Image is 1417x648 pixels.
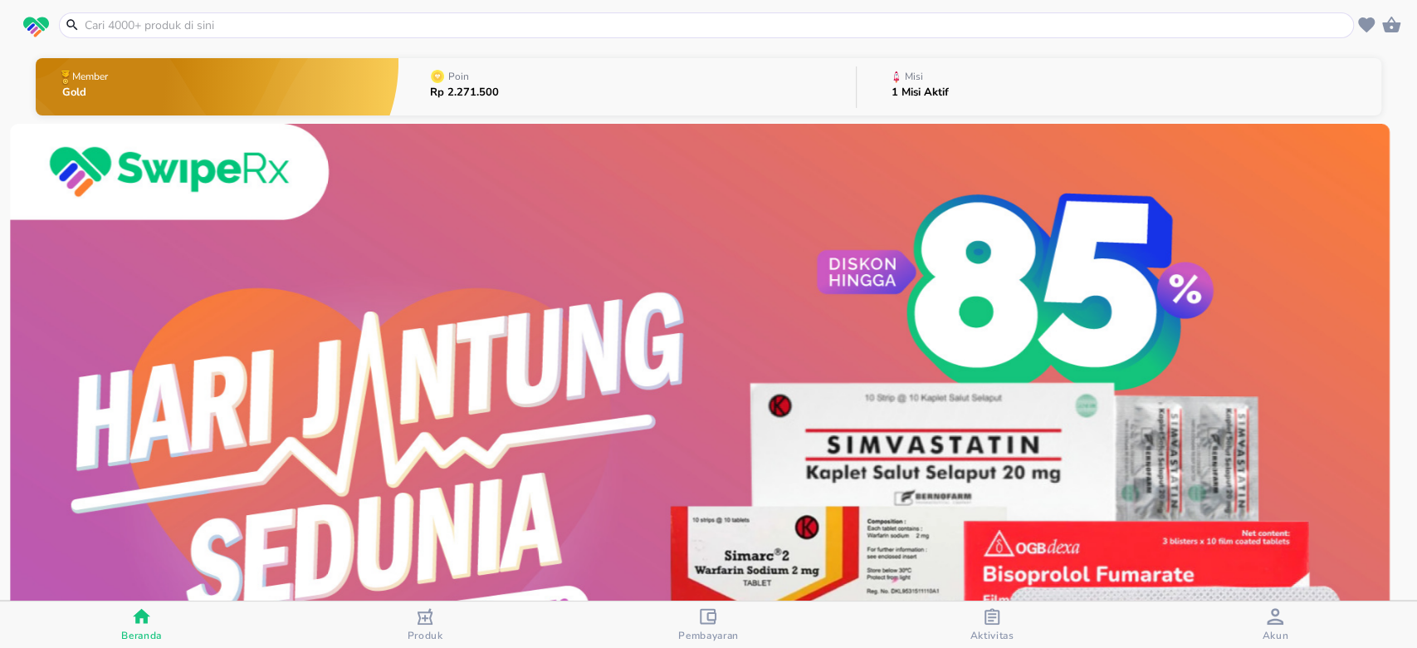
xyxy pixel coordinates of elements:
[678,629,739,642] span: Pembayaran
[398,54,856,120] button: PoinRp 2.271.500
[430,87,499,98] p: Rp 2.271.500
[905,71,923,81] p: Misi
[283,601,566,648] button: Produk
[850,601,1133,648] button: Aktivitas
[892,87,949,98] p: 1 Misi Aktif
[857,54,1381,120] button: Misi1 Misi Aktif
[23,17,49,38] img: logo_swiperx_s.bd005f3b.svg
[970,629,1014,642] span: Aktivitas
[448,71,469,81] p: Poin
[62,87,111,98] p: Gold
[72,71,108,81] p: Member
[408,629,443,642] span: Produk
[1134,601,1417,648] button: Akun
[83,17,1350,34] input: Cari 4000+ produk di sini
[36,54,399,120] button: MemberGold
[1262,629,1288,642] span: Akun
[567,601,850,648] button: Pembayaran
[121,629,162,642] span: Beranda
